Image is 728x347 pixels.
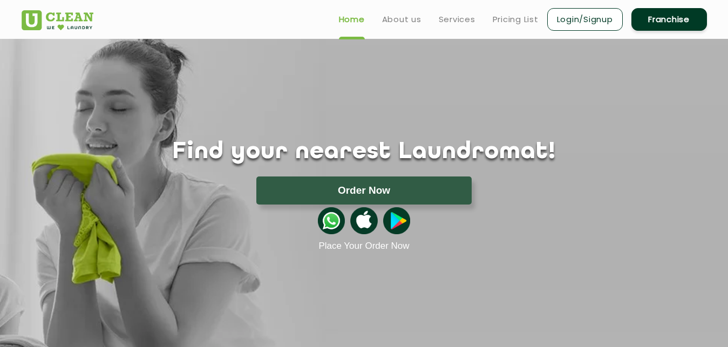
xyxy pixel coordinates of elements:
button: Order Now [256,176,472,205]
img: UClean Laundry and Dry Cleaning [22,10,93,30]
img: apple-icon.png [350,207,377,234]
a: Home [339,13,365,26]
a: About us [382,13,421,26]
a: Pricing List [493,13,539,26]
img: whatsappicon.png [318,207,345,234]
a: Services [439,13,475,26]
a: Login/Signup [547,8,623,31]
a: Franchise [631,8,707,31]
a: Place Your Order Now [318,241,409,251]
h1: Find your nearest Laundromat! [13,139,715,166]
img: playstoreicon.png [383,207,410,234]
